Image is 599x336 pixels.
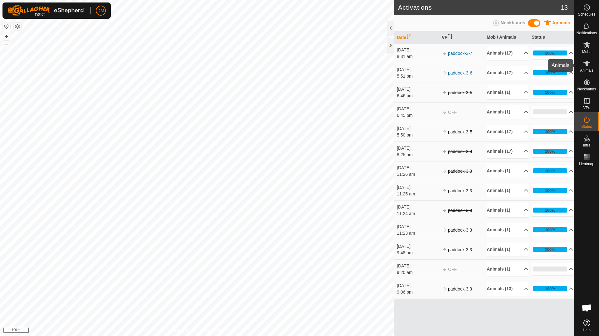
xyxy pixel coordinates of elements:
[397,112,439,119] div: 6:45 pm
[484,31,529,44] th: Mob / Animals
[442,70,447,75] img: arrow
[442,286,447,291] img: arrow
[574,317,599,334] a: Help
[442,169,447,174] img: arrow
[487,262,528,276] p-accordion-header: Animals (1)
[397,184,439,191] div: [DATE]
[545,50,555,56] div: 100%
[397,47,439,53] div: [DATE]
[397,132,439,138] div: 5:50 pm
[448,129,472,134] s: paddock-3-5
[397,145,439,151] div: [DATE]
[532,66,573,79] p-accordion-header: 100%
[398,4,561,11] h2: Activations
[448,267,457,272] span: OFF
[14,23,21,30] button: Map Layers
[448,247,472,252] s: paddock-3.3
[397,86,439,93] div: [DATE]
[532,125,573,138] p-accordion-header: 100%
[532,204,573,216] p-accordion-header: 100%
[578,12,595,16] span: Schedules
[533,149,567,154] div: 100%
[532,106,573,118] p-accordion-header: 0%
[7,5,85,16] img: Gallagher Logo
[487,184,528,198] p-accordion-header: Animals (1)
[442,247,447,252] img: arrow
[203,328,222,334] a: Contact Us
[487,85,528,99] p-accordion-header: Animals (1)
[397,151,439,158] div: 8:25 am
[442,228,447,233] img: arrow
[3,41,10,48] button: –
[397,171,439,178] div: 11:26 am
[582,50,591,54] span: Mobs
[532,243,573,256] p-accordion-header: 100%
[397,53,439,60] div: 8:31 am
[545,247,555,252] div: 100%
[448,110,457,115] span: OFF
[532,282,573,295] p-accordion-header: 100%
[545,70,555,76] div: 100%
[487,105,528,119] p-accordion-header: Animals (1)
[397,106,439,112] div: [DATE]
[577,299,596,317] div: Open chat
[501,20,525,25] span: Neckbands
[397,93,439,99] div: 6:46 pm
[529,31,574,44] th: Status
[448,70,472,75] a: paddock-3-6
[533,129,567,134] div: 100%
[532,223,573,236] p-accordion-header: 100%
[532,145,573,157] p-accordion-header: 100%
[533,286,567,291] div: 100%
[533,266,567,271] div: 0%
[448,286,472,291] s: paddock-3.3
[533,50,567,55] div: 100%
[532,86,573,98] p-accordion-header: 100%
[532,165,573,177] p-accordion-header: 100%
[3,22,10,30] button: Reset Map
[397,282,439,289] div: [DATE]
[442,110,447,115] img: arrow
[545,168,555,174] div: 100%
[533,227,567,232] div: 100%
[448,169,472,174] s: paddock-3.3
[397,210,439,217] div: 11:24 am
[532,263,573,275] p-accordion-header: 0%
[533,90,567,95] div: 100%
[173,328,196,334] a: Privacy Policy
[397,230,439,237] div: 11:23 am
[448,149,472,154] s: paddock-3-4
[583,143,590,147] span: Infra
[397,289,439,295] div: 9:06 pm
[487,144,528,158] p-accordion-header: Animals (17)
[397,125,439,132] div: [DATE]
[397,243,439,250] div: [DATE]
[545,148,555,154] div: 100%
[533,247,567,252] div: 100%
[487,46,528,60] p-accordion-header: Animals (17)
[545,89,555,95] div: 100%
[442,208,447,213] img: arrow
[442,188,447,193] img: arrow
[448,208,472,213] s: paddock-3.3
[487,164,528,178] p-accordion-header: Animals (1)
[448,51,472,56] a: paddock-3-7
[545,286,555,292] div: 100%
[397,204,439,210] div: [DATE]
[545,207,555,213] div: 100%
[583,328,591,332] span: Help
[397,269,439,276] div: 9:20 am
[533,168,567,173] div: 100%
[439,31,484,44] th: VP
[442,51,447,56] img: arrow
[448,35,453,40] p-sorticon: Activate to sort
[397,66,439,73] div: [DATE]
[577,87,596,91] span: Neckbands
[394,31,439,44] th: Date
[552,20,570,25] span: Animals
[532,184,573,197] p-accordion-header: 100%
[545,227,555,233] div: 100%
[577,31,597,35] span: Notifications
[487,125,528,139] p-accordion-header: Animals (17)
[3,33,10,40] button: +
